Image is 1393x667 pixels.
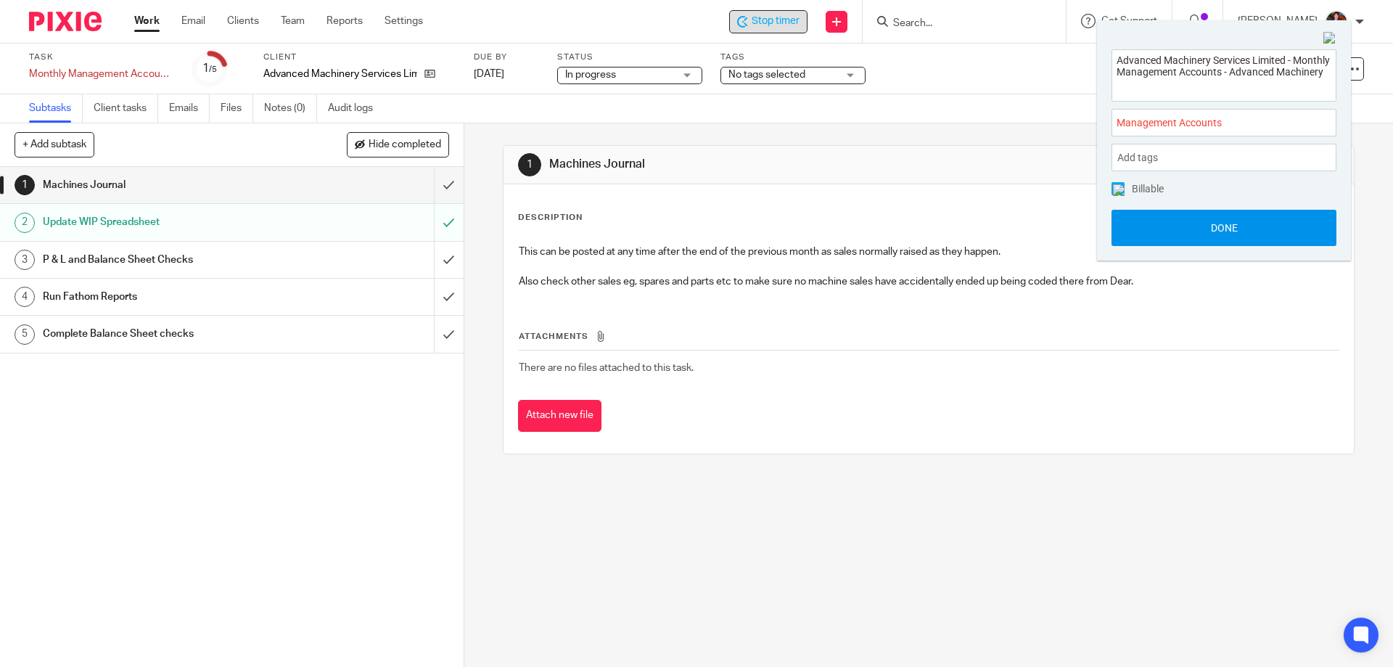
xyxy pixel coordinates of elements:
a: Subtasks [29,94,83,123]
div: 5 [15,324,35,345]
div: Advanced Machinery Services Limited - Monthly Management Accounts - Advanced Machinery [729,10,808,33]
label: Tags [720,52,866,63]
h1: Run Fathom Reports [43,286,294,308]
div: 3 [15,250,35,270]
label: Due by [474,52,539,63]
a: Emails [169,94,210,123]
a: Notes (0) [264,94,317,123]
span: There are no files attached to this task. [519,363,694,373]
a: Files [221,94,253,123]
p: [PERSON_NAME] [1238,14,1318,28]
h1: Machines Journal [43,174,294,196]
h1: Machines Journal [549,157,960,172]
label: Client [263,52,456,63]
a: Work [134,14,160,28]
span: Get Support [1101,16,1157,26]
label: Status [557,52,702,63]
div: 1 [15,175,35,195]
p: Description [518,212,583,224]
img: Close [1323,32,1336,45]
a: Team [281,14,305,28]
input: Search [892,17,1022,30]
span: Billable [1132,184,1164,194]
h1: P & L and Balance Sheet Checks [43,249,294,271]
img: checked.png [1113,184,1125,196]
a: Email [181,14,205,28]
a: Clients [227,14,259,28]
span: In progress [565,70,616,80]
p: Also check other sales eg, spares and parts etc to make sure no machine sales have accidentally e... [519,274,1338,289]
img: Nicole.jpeg [1325,10,1348,33]
span: [DATE] [474,69,504,79]
span: Stop timer [752,14,800,29]
small: /5 [209,65,217,73]
button: + Add subtask [15,132,94,157]
button: Done [1111,210,1336,246]
h1: Update WIP Spreadsheet [43,211,294,233]
textarea: Advanced Machinery Services Limited - Monthly Management Accounts - Advanced Machinery [1112,50,1336,97]
p: Advanced Machinery Services Limited [263,67,417,81]
label: Task [29,52,174,63]
div: 2 [15,213,35,233]
a: Settings [385,14,423,28]
span: Add tags [1117,147,1165,169]
span: No tags selected [728,70,805,80]
div: Monthly Management Accounts - Advanced Machinery [29,67,174,81]
div: 4 [15,287,35,307]
div: 1 [202,60,217,77]
h1: Complete Balance Sheet checks [43,323,294,345]
img: Pixie [29,12,102,31]
p: This can be posted at any time after the end of the previous month as sales normally raised as th... [519,245,1338,259]
button: Hide completed [347,132,449,157]
button: Attach new file [518,400,601,433]
a: Audit logs [328,94,384,123]
a: Reports [326,14,363,28]
div: 1 [518,153,541,176]
a: Client tasks [94,94,158,123]
span: Hide completed [369,139,441,151]
span: Attachments [519,332,588,340]
span: Management Accounts [1117,115,1299,131]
